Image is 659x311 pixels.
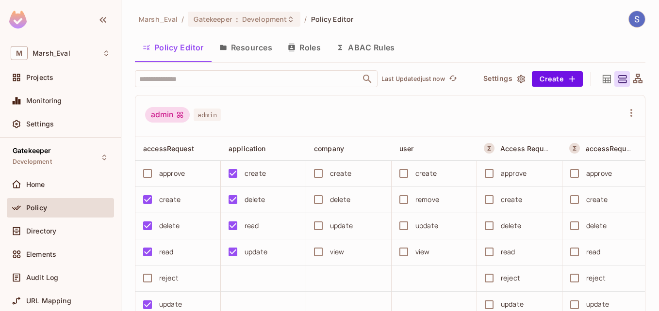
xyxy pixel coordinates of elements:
[586,299,609,310] div: update
[143,144,194,153] span: accessRequest
[415,247,430,257] div: view
[330,220,353,231] div: update
[135,35,212,60] button: Policy Editor
[479,71,528,87] button: Settings
[159,168,185,179] div: approve
[245,247,267,257] div: update
[245,168,266,179] div: create
[194,109,221,121] span: admin
[586,273,606,283] div: reject
[501,299,524,310] div: update
[26,204,47,212] span: Policy
[33,49,70,57] span: Workspace: Marsh_Eval
[26,274,58,281] span: Audit Log
[501,247,515,257] div: read
[245,220,259,231] div: read
[415,168,437,179] div: create
[159,194,181,205] div: create
[330,247,345,257] div: view
[586,247,601,257] div: read
[330,168,351,179] div: create
[9,11,27,29] img: SReyMgAAAABJRU5ErkJggg==
[159,299,182,310] div: update
[229,144,266,153] span: application
[586,194,608,205] div: create
[242,15,287,24] span: Development
[532,71,583,87] button: Create
[501,168,527,179] div: approve
[26,297,71,305] span: URL Mapping
[26,97,62,105] span: Monitoring
[415,220,438,231] div: update
[235,16,239,23] span: :
[381,75,445,83] p: Last Updated just now
[449,74,457,84] span: refresh
[399,144,414,153] span: user
[280,35,329,60] button: Roles
[415,194,439,205] div: remove
[159,273,179,283] div: reject
[13,158,52,166] span: Development
[139,15,178,24] span: the active workspace
[181,15,184,24] li: /
[484,143,494,154] button: A Resource Set is a dynamically conditioned resource, defined by real-time criteria.
[194,15,231,24] span: Gatekeeper
[311,15,354,24] span: Policy Editor
[245,194,265,205] div: delete
[586,168,612,179] div: approve
[586,220,607,231] div: delete
[501,194,522,205] div: create
[569,143,580,154] button: A Resource Set is a dynamically conditioned resource, defined by real-time criteria.
[501,220,521,231] div: delete
[500,144,649,153] span: Access Request [GEOGRAPHIC_DATA] Based
[26,250,56,258] span: Elements
[212,35,280,60] button: Resources
[314,144,344,153] span: company
[26,227,56,235] span: Directory
[330,194,350,205] div: delete
[629,11,645,27] img: Shubham Kumar
[26,74,53,81] span: Projects
[304,15,307,24] li: /
[26,181,45,188] span: Home
[159,220,180,231] div: delete
[13,147,51,155] span: Gatekeeper
[329,35,403,60] button: ABAC Rules
[26,120,54,128] span: Settings
[159,247,174,257] div: read
[445,73,459,85] span: Click to refresh data
[501,273,520,283] div: reject
[447,73,459,85] button: refresh
[11,46,28,60] span: M
[361,72,374,86] button: Open
[145,107,190,123] div: admin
